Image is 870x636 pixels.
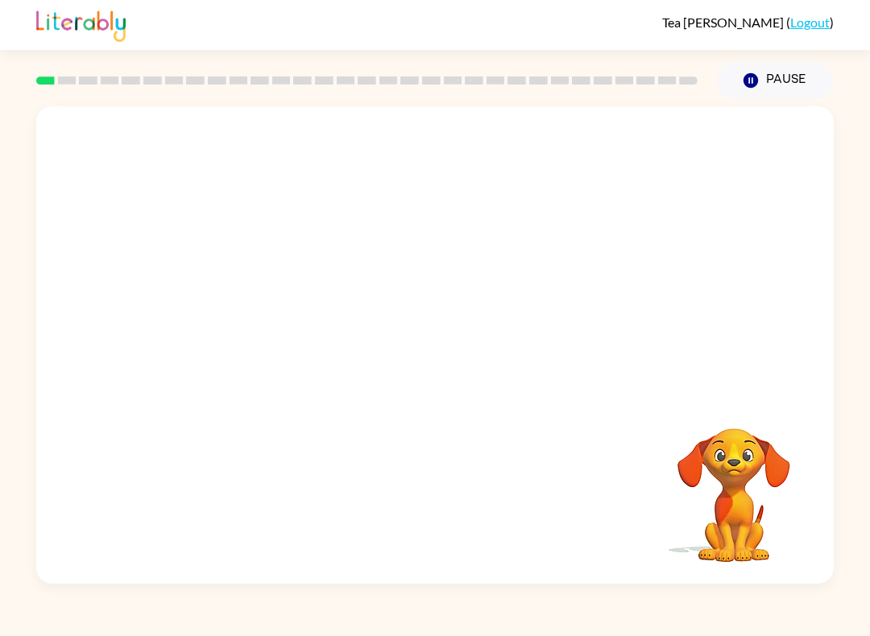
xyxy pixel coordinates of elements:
[717,62,834,99] button: Pause
[662,14,786,30] span: Tea [PERSON_NAME]
[36,6,126,42] img: Literably
[653,403,814,564] video: Your browser must support playing .mp4 files to use Literably. Please try using another browser.
[662,14,834,30] div: ( )
[790,14,830,30] a: Logout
